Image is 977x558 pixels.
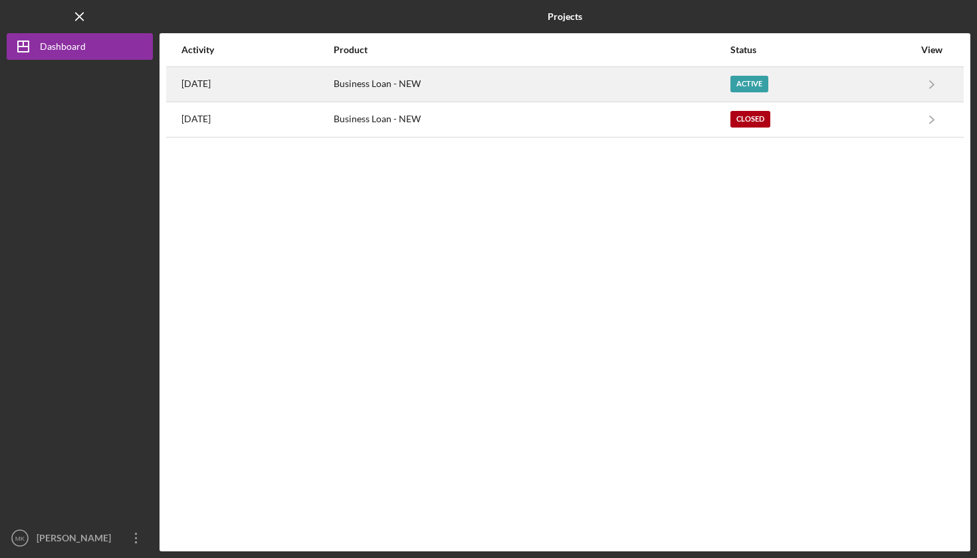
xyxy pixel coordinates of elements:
[7,525,153,551] button: MK[PERSON_NAME]
[181,78,211,89] time: 2025-09-23 17:58
[334,103,729,136] div: Business Loan - NEW
[181,45,332,55] div: Activity
[334,68,729,101] div: Business Loan - NEW
[7,33,153,60] button: Dashboard
[181,114,211,124] time: 2025-02-19 17:53
[334,45,729,55] div: Product
[33,525,120,555] div: [PERSON_NAME]
[730,45,914,55] div: Status
[548,11,582,22] b: Projects
[15,535,25,542] text: MK
[730,76,768,92] div: Active
[730,111,770,128] div: Closed
[40,33,86,63] div: Dashboard
[915,45,948,55] div: View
